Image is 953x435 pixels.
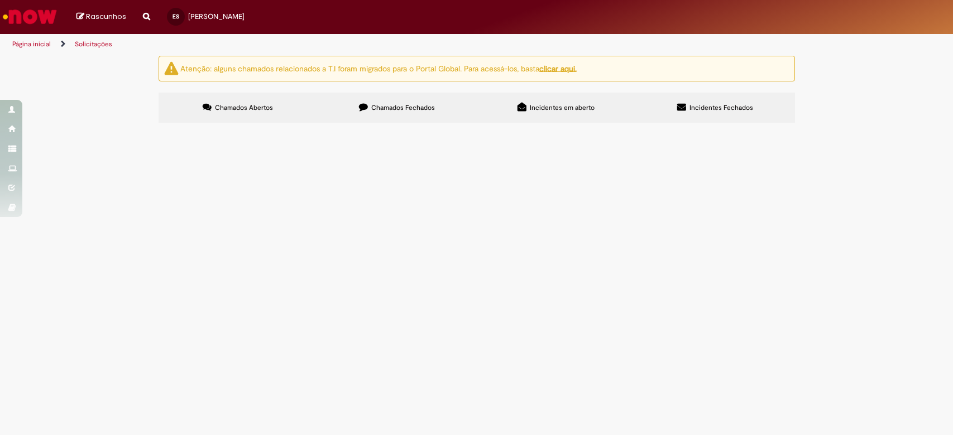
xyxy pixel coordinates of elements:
[215,103,273,112] span: Chamados Abertos
[173,13,179,20] span: ES
[1,6,59,28] img: ServiceNow
[371,103,435,112] span: Chamados Fechados
[12,40,51,49] a: Página inicial
[76,12,126,22] a: Rascunhos
[180,63,577,73] ng-bind-html: Atenção: alguns chamados relacionados a T.I foram migrados para o Portal Global. Para acessá-los,...
[539,63,577,73] a: clicar aqui.
[689,103,753,112] span: Incidentes Fechados
[86,11,126,22] span: Rascunhos
[75,40,112,49] a: Solicitações
[530,103,595,112] span: Incidentes em aberto
[188,12,245,21] span: [PERSON_NAME]
[8,34,627,55] ul: Trilhas de página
